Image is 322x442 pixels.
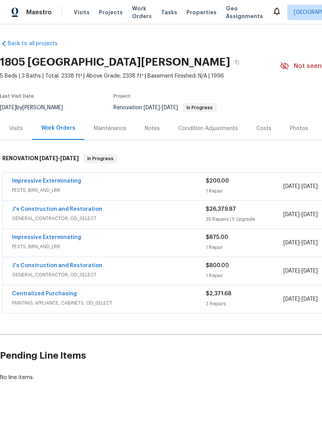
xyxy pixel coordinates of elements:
span: $2,371.68 [206,291,231,296]
a: Centralized Purchasing [12,291,77,296]
span: [DATE] [162,105,178,110]
span: In Progress [84,155,117,163]
span: [DATE] [302,184,318,189]
span: Visits [74,8,90,16]
div: Photos [290,125,308,132]
span: Renovation [114,105,217,110]
div: Notes [145,125,160,132]
span: [DATE] [144,105,160,110]
span: - [39,156,79,161]
span: [DATE] [60,156,79,161]
div: Costs [256,125,271,132]
span: $200.00 [206,178,229,184]
div: 35 Repairs | 5 Upgrade [206,215,283,223]
span: - [283,295,318,303]
h6: RENOVATION [2,154,79,163]
span: - [283,183,318,190]
span: $26,379.87 [206,207,236,212]
span: - [144,105,178,110]
span: [DATE] [283,240,300,246]
span: [DATE] [302,212,318,217]
div: 3 Repairs [206,300,283,308]
span: In Progress [183,105,216,110]
div: 1 Repair [206,272,283,279]
a: J's Construction and Restoration [12,207,102,212]
span: - [283,211,318,218]
div: Work Orders [41,124,75,132]
span: $800.00 [206,263,229,268]
span: [DATE] [283,184,300,189]
span: - [283,239,318,247]
div: Maintenance [94,125,126,132]
span: Geo Assignments [226,5,263,20]
span: [DATE] [283,268,300,274]
a: J's Construction and Restoration [12,263,102,268]
span: Tasks [161,10,177,15]
span: GENERAL_CONTRACTOR, OD_SELECT [12,271,206,279]
span: - [283,267,318,275]
span: Projects [99,8,123,16]
span: PAINTING, APPLIANCE, CABINETS, OD_SELECT [12,299,206,307]
div: Visits [9,125,23,132]
span: [DATE] [283,212,300,217]
span: PESTS, BRN_AND_LRR [12,243,206,251]
span: PESTS, BRN_AND_LRR [12,186,206,194]
a: Impressive Exterminating [12,178,81,184]
span: Properties [186,8,217,16]
span: Maestro [26,8,52,16]
span: $875.00 [206,235,228,240]
span: [DATE] [302,240,318,246]
span: [DATE] [283,296,300,302]
span: GENERAL_CONTRACTOR, OD_SELECT [12,215,206,222]
button: Copy Address [230,55,244,69]
div: 1 Repair [206,187,283,195]
div: Condition Adjustments [178,125,238,132]
span: Project [114,94,130,98]
div: 1 Repair [206,244,283,251]
span: [DATE] [39,156,58,161]
span: [DATE] [302,296,318,302]
a: Impressive Exterminating [12,235,81,240]
span: [DATE] [302,268,318,274]
span: Work Orders [132,5,152,20]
